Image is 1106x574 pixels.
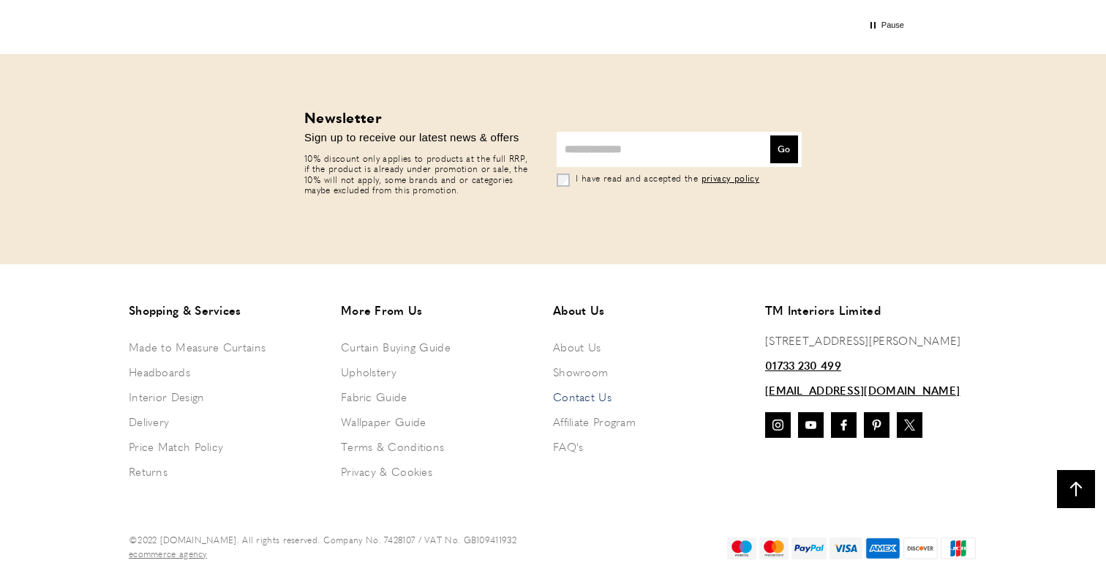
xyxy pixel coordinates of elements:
a: Terms & Conditions [341,434,538,459]
div: Pause carousel [869,19,904,32]
a: Headboards [129,359,326,384]
p: Sign up to receive our latest news & offers [304,129,535,146]
a: Price Match Policy [129,434,326,459]
strong: Newsletter [304,106,382,127]
img: maestro [727,537,756,559]
img: discover [903,537,938,559]
img: mastercard [759,537,789,559]
a: About Us [553,335,750,359]
a: 01733 230 499 [765,357,841,374]
a: Curtain Buying Guide [341,335,538,359]
a: Contact Us [553,384,750,409]
a: Fabric Guide [341,384,538,409]
span: ©2022 [DOMAIN_NAME]. All rights reserved. Company No. 7428107 / VAT No. GB109411932 [129,534,516,546]
a: ecommerce agency [129,547,207,561]
a: [EMAIL_ADDRESS][DOMAIN_NAME] [765,381,960,399]
div: Pause [881,20,904,31]
form: Subscribe to Newsletter [557,132,802,187]
a: Showroom [553,359,750,384]
a: Delivery [129,409,326,434]
a: Upholstery [341,359,538,384]
p: 10% discount only applies to products at the full RRP, if the product is already under promotion ... [304,154,535,196]
img: paypal [791,537,827,559]
address: [STREET_ADDRESS][PERSON_NAME] [765,301,977,349]
a: Returns [129,459,326,484]
a: Interior Design [129,384,326,409]
a: Affiliate Program [553,409,750,434]
a: Wallpaper Guide [341,409,538,434]
span: TM Interiors Limited [765,301,977,320]
a: privacy policy [701,172,760,184]
a: Made to Measure Curtains [129,335,326,359]
span: I have read and accepted the [576,172,698,184]
img: american-express [865,537,900,559]
img: jcb [941,537,976,559]
img: visa [829,537,862,559]
a: FAQ's [553,434,750,459]
a: Privacy & Cookies [341,459,538,484]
